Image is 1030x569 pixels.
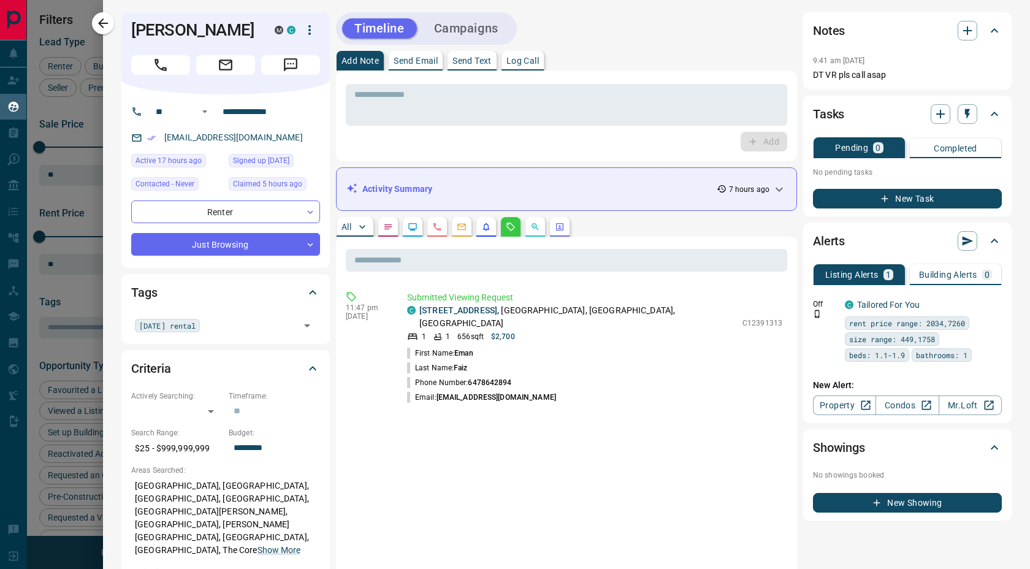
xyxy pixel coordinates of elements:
div: Renter [131,200,320,223]
p: No pending tasks [813,163,1002,181]
p: All [341,223,351,231]
h2: Alerts [813,231,845,251]
p: 1 [422,331,426,342]
p: New Alert: [813,379,1002,392]
p: Budget: [229,427,320,438]
a: [EMAIL_ADDRESS][DOMAIN_NAME] [164,132,303,142]
div: Showings [813,433,1002,462]
span: Faiz [454,364,467,372]
span: rent price range: 2034,7260 [849,317,965,329]
p: , [GEOGRAPHIC_DATA], [GEOGRAPHIC_DATA], [GEOGRAPHIC_DATA] [419,304,736,330]
div: Tags [131,278,320,307]
div: Activity Summary7 hours ago [346,178,787,200]
button: New Showing [813,493,1002,513]
p: Areas Searched: [131,465,320,476]
span: [DATE] rental [139,319,196,332]
p: 1 [446,331,450,342]
p: 0 [876,143,880,152]
div: condos.ca [407,306,416,315]
div: Wed Oct 31 2018 [229,154,320,171]
span: Call [131,55,190,75]
svg: Requests [506,222,516,232]
p: Pending [835,143,868,152]
p: Listing Alerts [825,270,879,279]
p: 11:47 pm [346,304,389,312]
h2: Tags [131,283,157,302]
svg: Calls [432,222,442,232]
p: 7 hours ago [729,184,769,195]
p: Off [813,299,837,310]
p: First Name: [407,348,473,359]
div: condos.ca [287,26,296,34]
span: size range: 449,1758 [849,333,935,345]
button: Open [197,104,212,119]
p: Phone Number: [407,377,512,388]
h2: Tasks [813,104,844,124]
span: Claimed 5 hours ago [233,178,302,190]
p: Last Name: [407,362,468,373]
div: mrloft.ca [275,26,283,34]
span: bathrooms: 1 [916,349,967,361]
a: Property [813,395,876,415]
span: Email [196,55,255,75]
p: 9:41 am [DATE] [813,56,865,65]
p: Activity Summary [362,183,432,196]
p: 1 [886,270,891,279]
p: [GEOGRAPHIC_DATA], [GEOGRAPHIC_DATA], [GEOGRAPHIC_DATA], [GEOGRAPHIC_DATA], [GEOGRAPHIC_DATA][PER... [131,476,320,560]
button: New Task [813,189,1002,208]
p: Send Email [394,56,438,65]
div: Notes [813,16,1002,45]
svg: Email Verified [147,134,156,142]
div: Criteria [131,354,320,383]
p: DT VR pls call asap [813,69,1002,82]
p: Submitted Viewing Request [407,291,782,304]
span: [EMAIL_ADDRESS][DOMAIN_NAME] [437,393,556,402]
h2: Showings [813,438,865,457]
div: condos.ca [845,300,853,309]
span: Message [261,55,320,75]
p: Email: [407,392,556,403]
p: Completed [934,144,977,153]
a: Condos [876,395,939,415]
svg: Emails [457,222,467,232]
span: Eman [454,349,473,357]
svg: Push Notification Only [813,310,822,318]
span: Contacted - Never [135,178,194,190]
span: 6478642894 [468,378,511,387]
p: Actively Searching: [131,391,223,402]
h1: [PERSON_NAME] [131,20,256,40]
button: Timeline [342,18,417,39]
button: Show More [257,544,300,557]
p: [DATE] [346,312,389,321]
button: Campaigns [422,18,511,39]
p: Log Call [506,56,539,65]
span: Active 17 hours ago [135,155,202,167]
div: Alerts [813,226,1002,256]
p: Timeframe: [229,391,320,402]
svg: Listing Alerts [481,222,491,232]
div: Mon Sep 15 2025 [229,177,320,194]
p: $2,700 [491,331,515,342]
svg: Opportunities [530,222,540,232]
p: 656 sqft [457,331,484,342]
div: Just Browsing [131,233,320,256]
h2: Criteria [131,359,171,378]
p: Send Text [452,56,492,65]
span: Signed up [DATE] [233,155,289,167]
div: Tasks [813,99,1002,129]
svg: Lead Browsing Activity [408,222,418,232]
a: [STREET_ADDRESS] [419,305,497,315]
p: 0 [985,270,990,279]
a: Tailored For You [857,300,920,310]
p: Add Note [341,56,379,65]
a: Mr.Loft [939,395,1002,415]
svg: Agent Actions [555,222,565,232]
p: No showings booked [813,470,1002,481]
p: C12391313 [742,318,782,329]
p: Search Range: [131,427,223,438]
span: beds: 1.1-1.9 [849,349,905,361]
button: Open [299,317,316,334]
p: Building Alerts [919,270,977,279]
p: $25 - $999,999,999 [131,438,223,459]
div: Sun Sep 14 2025 [131,154,223,171]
